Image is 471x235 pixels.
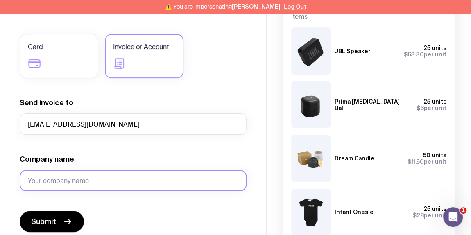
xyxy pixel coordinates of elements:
label: Company name [20,154,74,164]
h4: Items [291,13,446,21]
span: 25 units [423,98,446,105]
span: $28 [413,212,424,219]
span: per unit [408,158,446,165]
span: Submit [31,217,56,226]
span: ⚠️ You are impersonating [165,3,281,10]
span: per unit [404,51,446,58]
span: 25 units [423,45,446,51]
input: accounts@company.com [20,113,247,135]
span: per unit [413,212,446,219]
span: [PERSON_NAME] [232,3,281,10]
input: Your company name [20,170,247,191]
span: 50 units [423,152,446,158]
h3: Dream Candle [335,155,374,162]
span: per unit [417,105,446,111]
span: 25 units [423,206,446,212]
span: 1 [460,207,466,214]
iframe: Intercom live chat [443,207,463,227]
label: Send invoice to [20,98,73,108]
h3: Infant Onesie [335,209,374,215]
span: $6 [417,105,424,111]
span: $11.60 [408,158,424,165]
span: Invoice or Account [113,42,169,52]
button: Log Out [284,3,306,10]
button: Submit [20,211,84,232]
span: $63.30 [404,51,424,58]
h3: JBL Speaker [335,48,371,54]
h3: Prima [MEDICAL_DATA] Ball [335,98,410,111]
span: Card [28,42,43,52]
